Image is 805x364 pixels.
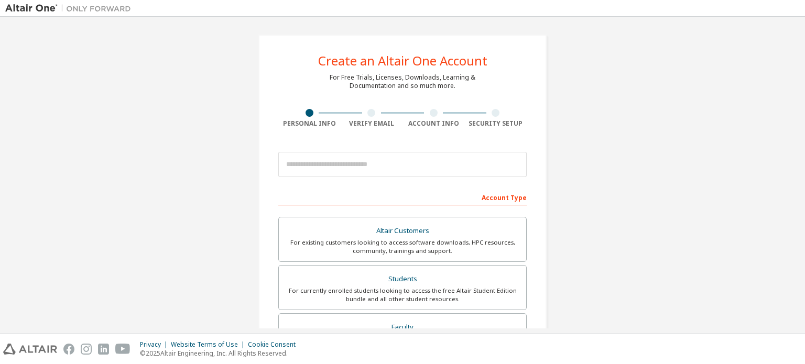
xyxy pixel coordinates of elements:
img: altair_logo.svg [3,344,57,355]
div: Privacy [140,340,171,349]
img: Altair One [5,3,136,14]
img: linkedin.svg [98,344,109,355]
div: Create an Altair One Account [318,54,487,67]
div: Cookie Consent [248,340,302,349]
div: Faculty [285,320,520,335]
div: For currently enrolled students looking to access the free Altair Student Edition bundle and all ... [285,286,520,303]
div: Altair Customers [285,224,520,238]
div: For existing customers looking to access software downloads, HPC resources, community, trainings ... [285,238,520,255]
div: Account Type [278,189,527,205]
div: Account Info [402,119,465,128]
div: Security Setup [465,119,527,128]
img: youtube.svg [115,344,130,355]
div: Students [285,272,520,286]
div: Personal Info [278,119,341,128]
img: instagram.svg [81,344,92,355]
p: © 2025 Altair Engineering, Inc. All Rights Reserved. [140,349,302,358]
div: Verify Email [341,119,403,128]
div: Website Terms of Use [171,340,248,349]
img: facebook.svg [63,344,74,355]
div: For Free Trials, Licenses, Downloads, Learning & Documentation and so much more. [330,73,475,90]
